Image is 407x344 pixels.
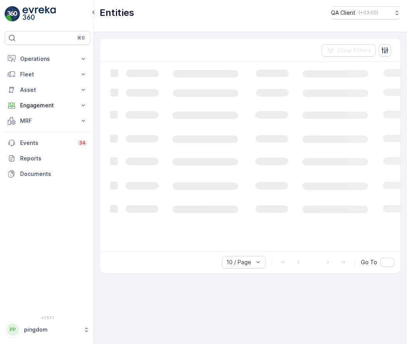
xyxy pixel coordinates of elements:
p: Documents [20,170,87,178]
p: Clear Filters [337,46,371,54]
button: Asset [5,82,90,98]
div: PP [7,323,19,336]
button: Engagement [5,98,90,113]
p: Engagement [20,101,75,109]
p: MRF [20,117,75,125]
a: Reports [5,151,90,166]
a: Documents [5,166,90,182]
p: ( +03:00 ) [359,10,378,16]
p: Operations [20,55,75,63]
span: v 1.51.1 [5,315,90,320]
span: Go To [361,258,377,266]
button: PPpingdom [5,322,90,338]
button: MRF [5,113,90,129]
p: Reports [20,155,87,162]
p: 34 [79,140,86,146]
button: QA Client(+03:00) [331,6,401,19]
button: Clear Filters [322,44,376,57]
p: QA Client [331,9,355,17]
p: pingdom [24,326,79,334]
img: logo_light-DOdMpM7g.png [22,6,56,22]
button: Fleet [5,67,90,82]
p: Events [20,139,73,147]
p: Entities [100,7,134,19]
p: Fleet [20,71,75,78]
button: Operations [5,51,90,67]
p: ⌘B [77,35,85,41]
p: Asset [20,86,75,94]
a: Events34 [5,135,90,151]
img: logo [5,6,20,22]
